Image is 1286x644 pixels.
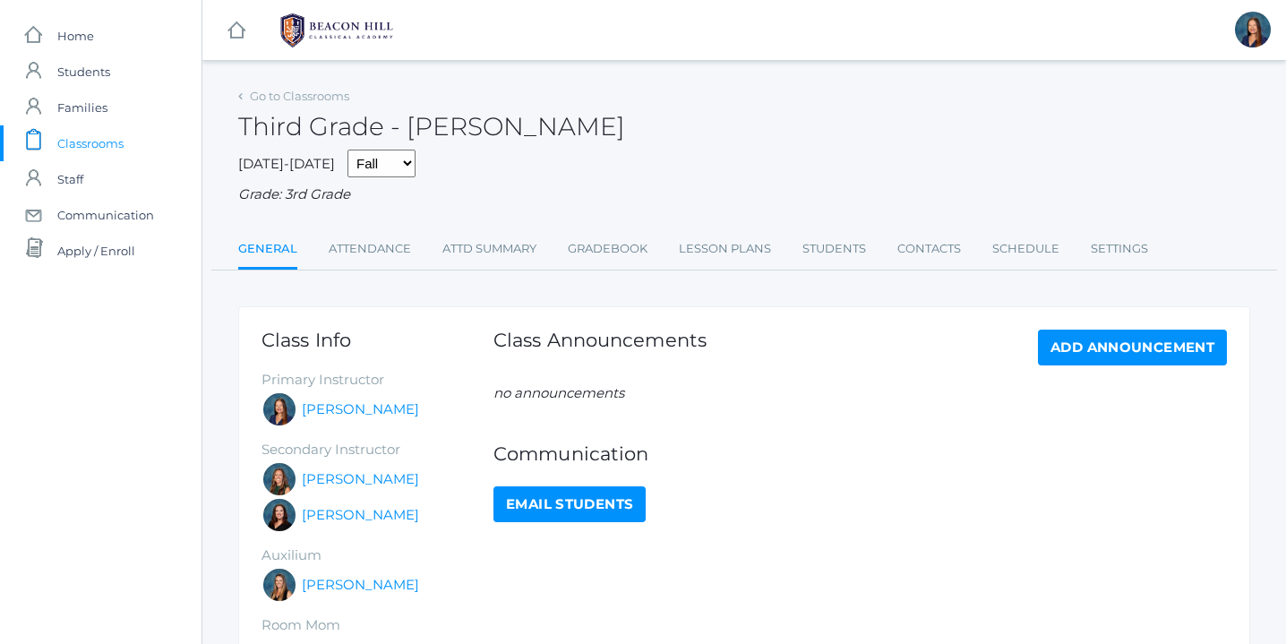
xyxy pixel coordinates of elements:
a: General [238,231,297,270]
a: Lesson Plans [679,231,771,267]
em: no announcements [493,384,624,401]
div: Lori Webster [261,391,297,427]
div: Grade: 3rd Grade [238,185,1250,205]
a: [PERSON_NAME] [302,505,419,526]
div: Juliana Fowler [261,567,297,603]
a: [PERSON_NAME] [302,469,419,490]
a: Schedule [992,231,1059,267]
div: Katie Watters [261,497,297,533]
h5: Auxilium [261,548,493,563]
a: Go to Classrooms [250,89,349,103]
h1: Class Info [261,330,493,350]
div: Lori Webster [1235,12,1271,47]
h1: Class Announcements [493,330,707,361]
span: Apply / Enroll [57,233,135,269]
span: Students [57,54,110,90]
a: Attd Summary [442,231,536,267]
a: [PERSON_NAME] [302,575,419,596]
h5: Secondary Instructor [261,442,493,458]
h1: Communication [493,443,1227,464]
a: [PERSON_NAME] [302,399,419,420]
span: Classrooms [57,125,124,161]
div: Andrea Deutsch [261,461,297,497]
span: [DATE]-[DATE] [238,155,335,172]
a: Gradebook [568,231,647,267]
span: Communication [57,197,154,233]
a: Attendance [329,231,411,267]
h5: Primary Instructor [261,373,493,388]
img: BHCALogos-05-308ed15e86a5a0abce9b8dd61676a3503ac9727e845dece92d48e8588c001991.png [270,8,404,53]
a: Email Students [493,486,646,522]
a: Contacts [897,231,961,267]
a: Add Announcement [1038,330,1227,365]
h2: Third Grade - [PERSON_NAME] [238,113,625,141]
span: Families [57,90,107,125]
a: Students [802,231,866,267]
a: Settings [1091,231,1148,267]
span: Staff [57,161,83,197]
h5: Room Mom [261,618,493,633]
span: Home [57,18,94,54]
